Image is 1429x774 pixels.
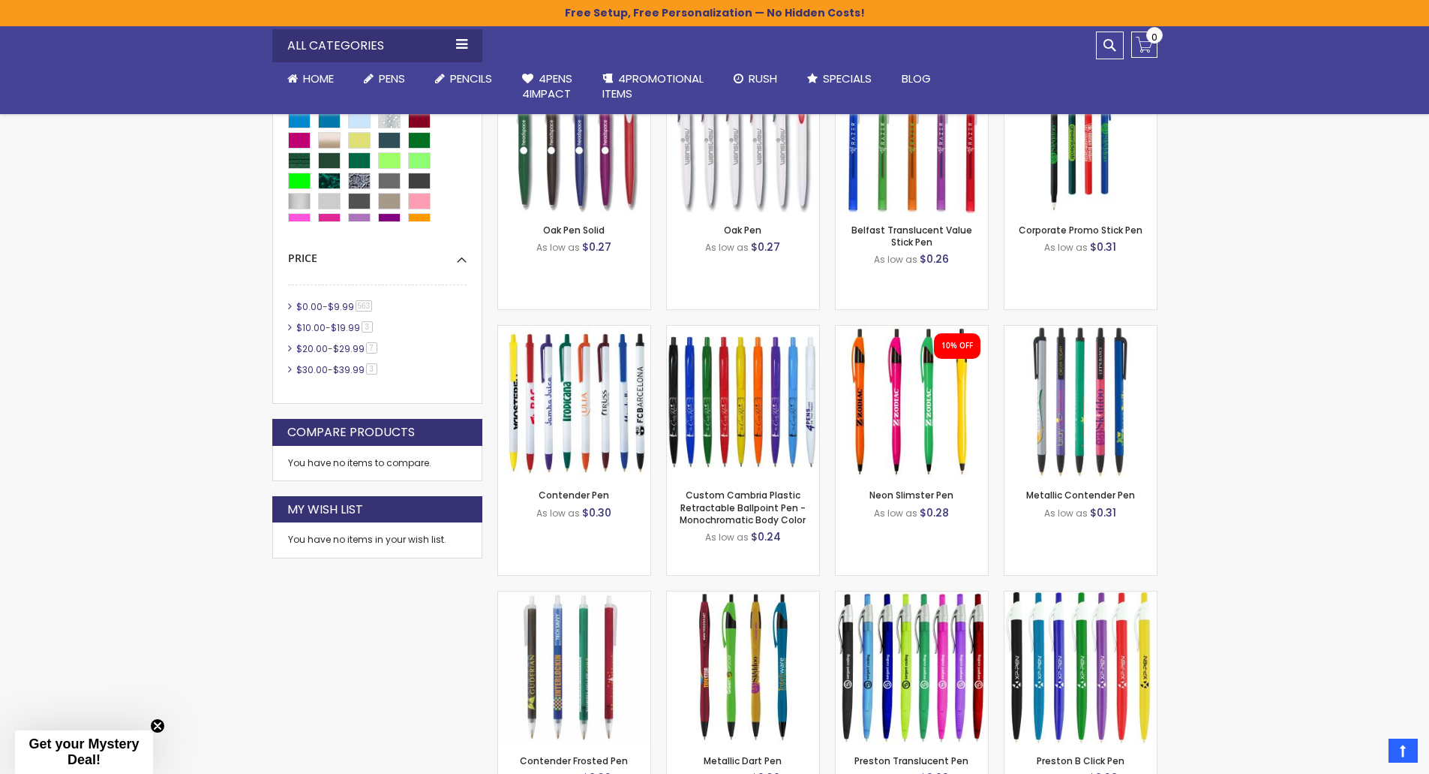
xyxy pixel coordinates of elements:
[293,321,378,334] a: $10.00-$19.993
[1037,754,1124,767] a: Preston B Click Pen
[1388,739,1418,763] a: Top
[1004,591,1157,604] a: Preston B Click Pen
[887,62,946,95] a: Blog
[1090,239,1116,254] span: $0.31
[543,224,605,236] a: Oak Pen Solid
[536,507,580,520] span: As low as
[1090,505,1116,520] span: $0.31
[1044,241,1088,254] span: As low as
[498,592,650,744] img: Contender Frosted Pen
[293,300,378,313] a: $0.00-$9.99563
[582,239,611,254] span: $0.27
[582,505,611,520] span: $0.30
[874,253,917,266] span: As low as
[303,71,334,86] span: Home
[751,529,781,544] span: $0.24
[836,325,988,338] a: Neon Slimster Pen
[724,224,761,236] a: Oak Pen
[836,326,988,478] img: Neon Slimster Pen
[792,62,887,95] a: Specials
[29,736,139,767] span: Get your Mystery Deal!
[296,321,326,334] span: $10.00
[272,62,349,95] a: Home
[498,591,650,604] a: Contender Frosted Pen
[522,71,572,101] span: 4Pens 4impact
[836,61,988,213] img: Belfast Translucent Value Stick Pen
[719,62,792,95] a: Rush
[869,489,953,501] a: Neon Slimster Pen
[356,300,373,312] span: 563
[1019,224,1142,236] a: Corporate Promo Stick Pen
[366,342,377,354] span: 7
[498,326,650,478] img: Contender Pen
[498,325,650,338] a: Contender Pen
[287,501,363,518] strong: My Wish List
[450,71,492,86] span: Pencils
[362,321,373,333] span: 3
[1151,30,1157,44] span: 0
[851,224,972,248] a: Belfast Translucent Value Stick Pen
[349,62,420,95] a: Pens
[587,62,719,111] a: 4PROMOTIONALITEMS
[150,718,165,733] button: Close teaser
[680,489,806,526] a: Custom Cambria Plastic Retractable Ballpoint Pen - Monochromatic Body Color
[705,241,749,254] span: As low as
[293,342,383,355] a: $20.00-$29.997
[602,71,704,101] span: 4PROMOTIONAL ITEMS
[704,754,782,767] a: Metallic Dart Pen
[328,300,354,313] span: $9.99
[296,342,328,355] span: $20.00
[272,446,482,481] div: You have no items to compare.
[1004,61,1157,213] img: Corporate Promo Stick Pen
[1004,326,1157,478] img: Metallic Contender Pen
[874,507,917,520] span: As low as
[293,363,383,376] a: $30.00-$39.993
[296,363,328,376] span: $30.00
[366,363,377,375] span: 3
[749,71,777,86] span: Rush
[420,62,507,95] a: Pencils
[379,71,405,86] span: Pens
[272,29,482,62] div: All Categories
[15,730,153,774] div: Get your Mystery Deal!Close teaser
[498,61,650,213] img: Oak Pen Solid
[288,534,467,546] div: You have no items in your wish list.
[536,241,580,254] span: As low as
[836,592,988,744] img: Preston Translucent Pen
[751,239,780,254] span: $0.27
[1131,32,1157,58] a: 0
[667,61,819,213] img: Oak Pen
[539,489,609,501] a: Contender Pen
[333,342,365,355] span: $29.99
[507,62,587,111] a: 4Pens4impact
[667,326,819,478] img: Custom Cambria Plastic Retractable Ballpoint Pen - Monochromatic Body Color
[1004,325,1157,338] a: Metallic Contender Pen
[667,325,819,338] a: Custom Cambria Plastic Retractable Ballpoint Pen - Monochromatic Body Color
[1026,489,1135,501] a: Metallic Contender Pen
[331,321,360,334] span: $19.99
[288,240,467,266] div: Price
[920,505,949,520] span: $0.28
[333,363,365,376] span: $39.99
[667,592,819,744] img: Metallic Dart Pen
[902,71,931,86] span: Blog
[1044,507,1088,520] span: As low as
[836,591,988,604] a: Preston Translucent Pen
[941,341,973,351] div: 10% OFF
[520,754,628,767] a: Contender Frosted Pen
[823,71,872,86] span: Specials
[1004,592,1157,744] img: Preston B Click Pen
[920,251,949,267] span: $0.26
[296,300,323,313] span: $0.00
[705,531,749,544] span: As low as
[667,591,819,604] a: Metallic Dart Pen
[854,754,968,767] a: Preston Translucent Pen
[287,424,415,441] strong: Compare Products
